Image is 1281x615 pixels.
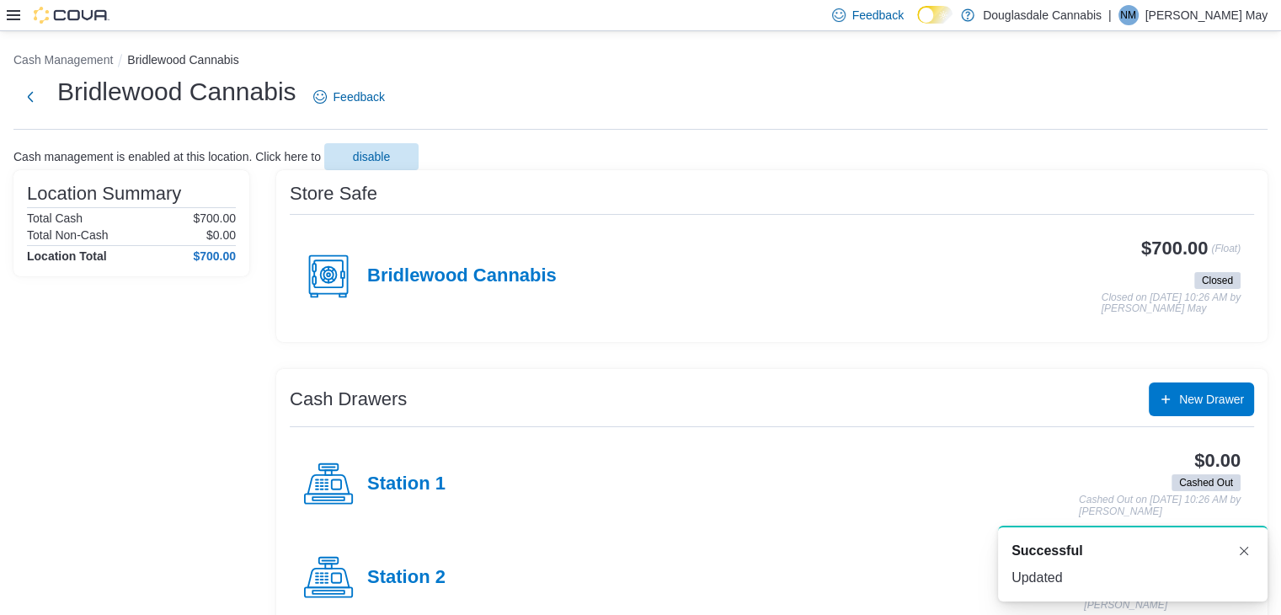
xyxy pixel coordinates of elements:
[334,88,385,105] span: Feedback
[917,6,953,24] input: Dark Mode
[27,211,83,225] h6: Total Cash
[367,265,557,287] h4: Bridlewood Cannabis
[1149,382,1254,416] button: New Drawer
[852,7,904,24] span: Feedback
[1118,5,1139,25] div: Nichole May
[367,473,446,495] h4: Station 1
[353,148,390,165] span: disable
[34,7,109,24] img: Cova
[1141,238,1208,259] h3: $700.00
[1102,292,1241,315] p: Closed on [DATE] 10:26 AM by [PERSON_NAME] May
[1108,5,1112,25] p: |
[1234,541,1254,561] button: Dismiss toast
[193,249,236,263] h4: $700.00
[290,184,377,204] h3: Store Safe
[1179,391,1244,408] span: New Drawer
[27,249,107,263] h4: Location Total
[1211,238,1241,269] p: (Float)
[983,5,1102,25] p: Douglasdale Cannabis
[1202,273,1233,288] span: Closed
[57,75,296,109] h1: Bridlewood Cannabis
[193,211,236,225] p: $700.00
[13,80,47,114] button: Next
[1179,475,1233,490] span: Cashed Out
[27,184,181,204] h3: Location Summary
[13,51,1268,72] nav: An example of EuiBreadcrumbs
[1194,451,1241,471] h3: $0.00
[1120,5,1136,25] span: NM
[290,389,407,409] h3: Cash Drawers
[27,228,109,242] h6: Total Non-Cash
[367,567,446,589] h4: Station 2
[307,80,392,114] a: Feedback
[206,228,236,242] p: $0.00
[13,53,113,67] button: Cash Management
[127,53,238,67] button: Bridlewood Cannabis
[1145,5,1268,25] p: [PERSON_NAME] May
[13,150,321,163] p: Cash management is enabled at this location. Click here to
[1011,541,1082,561] span: Successful
[1079,495,1241,517] p: Cashed Out on [DATE] 10:26 AM by [PERSON_NAME]
[1011,541,1254,561] div: Notification
[1172,474,1241,491] span: Cashed Out
[1011,568,1254,588] div: Updated
[1194,272,1241,289] span: Closed
[324,143,419,170] button: disable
